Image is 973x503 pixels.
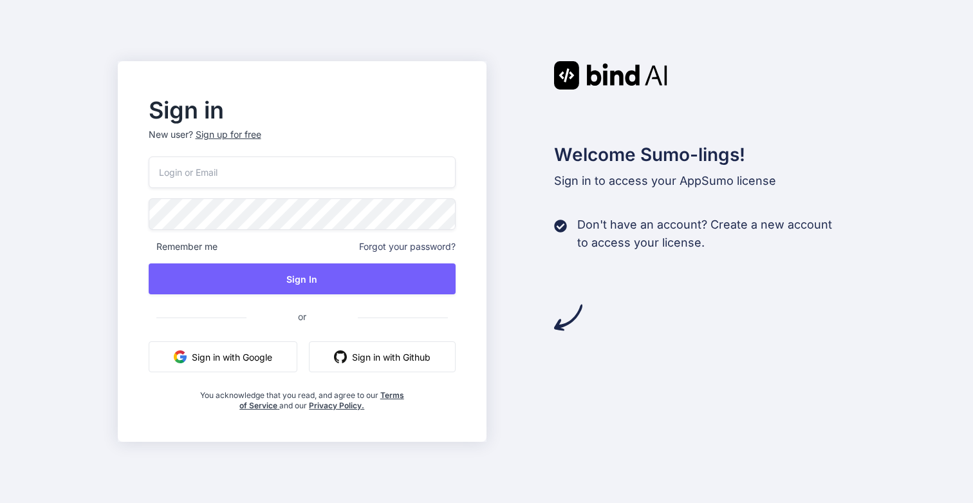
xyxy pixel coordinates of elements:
div: You acknowledge that you read, and agree to our and our [199,383,404,411]
button: Sign in with Github [309,341,456,372]
span: or [246,301,358,332]
img: github [334,350,347,363]
a: Terms of Service [239,390,404,410]
h2: Sign in [149,100,456,120]
span: Forgot your password? [359,240,456,253]
p: Don't have an account? Create a new account to access your license. [577,216,832,252]
img: Bind AI logo [554,61,667,90]
h2: Welcome Sumo-lings! [554,141,856,168]
span: Remember me [149,240,218,253]
img: google [174,350,187,363]
button: Sign In [149,263,456,294]
img: arrow [554,303,582,332]
input: Login or Email [149,157,456,188]
button: Sign in with Google [149,341,297,372]
div: Sign up for free [196,128,261,141]
p: Sign in to access your AppSumo license [554,172,856,190]
a: Privacy Policy. [309,401,364,410]
p: New user? [149,128,456,157]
